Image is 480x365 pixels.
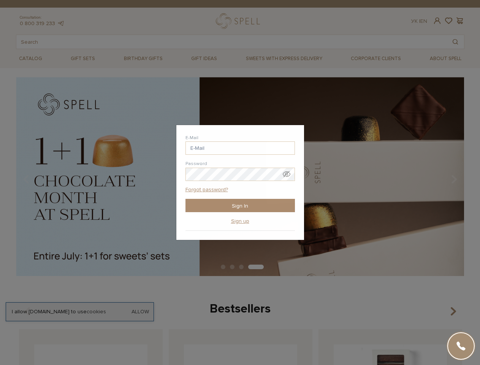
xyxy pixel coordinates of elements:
input: Sign In [185,199,295,212]
label: E-Mail [185,135,198,141]
span: Show password as plain text. Warning: this will display your password on screen. [283,170,290,178]
label: Password [185,160,207,167]
a: Sign up [231,218,249,225]
a: Forgot password? [185,186,228,193]
input: E-Mail [185,141,295,155]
